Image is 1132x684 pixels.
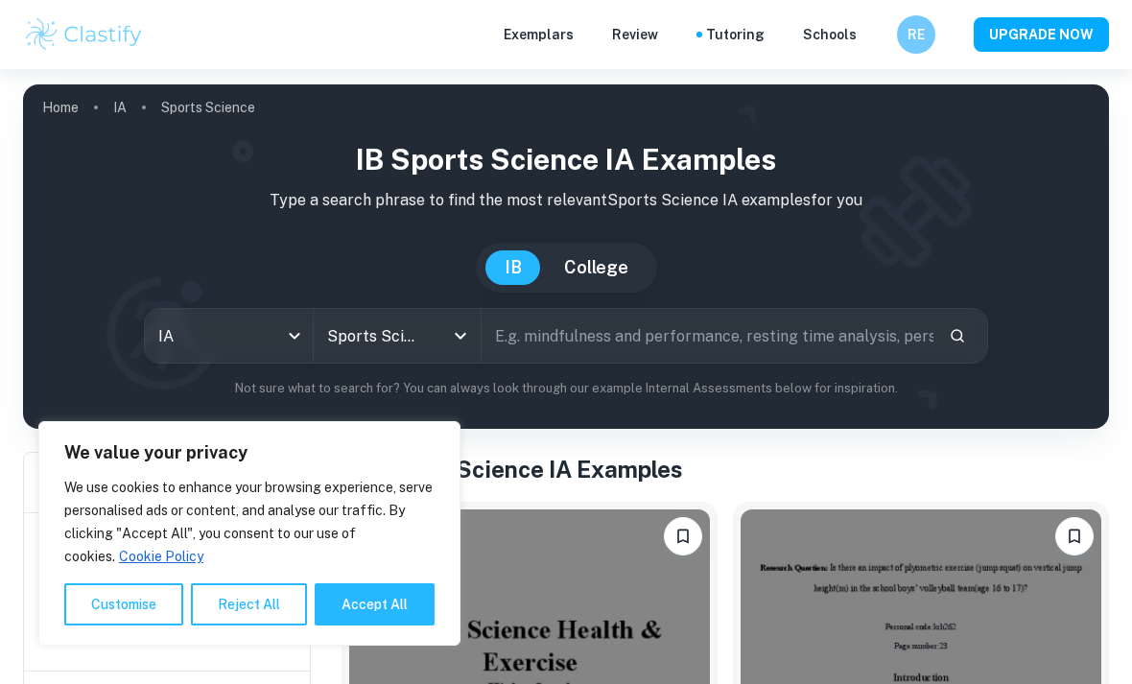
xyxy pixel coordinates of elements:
[485,250,541,285] button: IB
[545,250,648,285] button: College
[161,97,255,118] p: Sports Science
[315,583,435,625] button: Accept All
[23,84,1109,429] img: profile cover
[38,189,1094,212] p: Type a search phrase to find the most relevant Sports Science IA examples for you
[664,517,702,555] button: Bookmark
[38,138,1094,181] h1: IB Sports Science IA examples
[897,15,935,54] button: RE
[64,476,435,568] p: We use cookies to enhance your browsing experience, serve personalised ads or content, and analys...
[1055,517,1094,555] button: Bookmark
[113,94,127,121] a: IA
[64,583,183,625] button: Customise
[342,452,1109,486] h1: All Sports Science IA Examples
[906,24,928,45] h6: RE
[872,30,882,39] button: Help and Feedback
[191,583,307,625] button: Reject All
[38,379,1094,398] p: Not sure what to search for? You can always look through our example Internal Assessments below f...
[42,94,79,121] a: Home
[612,24,658,45] p: Review
[803,24,857,45] a: Schools
[974,17,1109,52] button: UPGRADE NOW
[447,322,474,349] button: Open
[38,421,460,646] div: We value your privacy
[941,319,974,352] button: Search
[23,15,145,54] img: Clastify logo
[504,24,574,45] p: Exemplars
[118,548,204,565] a: Cookie Policy
[706,24,765,45] a: Tutoring
[64,441,435,464] p: We value your privacy
[482,309,933,363] input: E.g. mindfulness and performance, resting time analysis, personality and sport...
[145,309,313,363] div: IA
